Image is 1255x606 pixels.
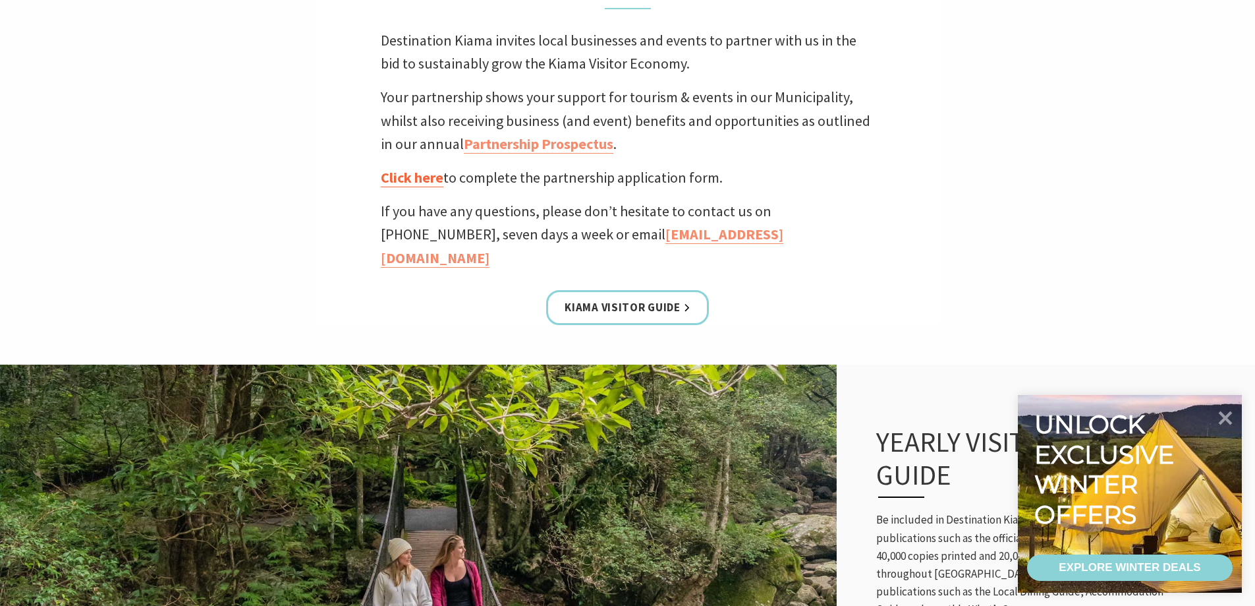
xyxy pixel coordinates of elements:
[381,86,875,156] p: Your partnership shows your support for tourism & events in our Municipality, whilst also receivi...
[381,168,443,187] a: Click here
[1027,555,1233,581] a: EXPLORE WINTER DEALS
[464,135,613,154] a: Partnership Prospectus
[381,200,875,270] p: If you have any questions, please don’t hesitate to contact us on [PHONE_NUMBER], seven days a we...
[381,225,783,267] a: [EMAIL_ADDRESS][DOMAIN_NAME]
[1059,555,1200,581] div: EXPLORE WINTER DEALS
[381,29,875,75] p: Destination Kiama invites local businesses and events to partner with us in the bid to sustainabl...
[381,166,875,189] p: to complete the partnership application form.
[876,425,1137,499] h3: YEARLY VISITOR GUIDE
[546,290,708,325] a: Kiama Visitor Guide
[1034,409,1180,530] div: Unlock exclusive winter offers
